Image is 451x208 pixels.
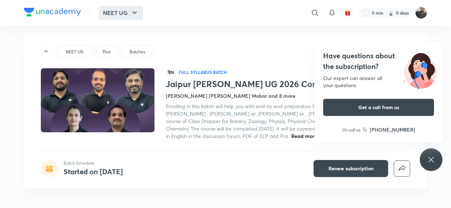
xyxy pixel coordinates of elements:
[323,75,434,89] div: Our expert can answer all your questions
[64,160,123,166] p: Batch Schedule
[398,50,442,89] img: ttu_illustration_new.svg
[342,127,360,133] p: Or call us
[166,103,409,139] span: Enrolling in this batch will help you with end-to-end preparation for NEET UG Exam. In this batch...
[328,165,374,172] span: Renew subscription
[166,92,295,100] h4: [PERSON_NAME] [PERSON_NAME] Mobar and 8 more
[129,49,147,55] a: Batches
[314,160,388,177] button: Renew subscription
[103,49,110,55] p: Plus
[64,167,123,176] h4: Started on [DATE]
[102,49,112,55] a: Plus
[130,49,145,55] p: Batches
[65,49,85,55] a: NEET UG
[415,7,427,19] img: Vishal Choudhary
[342,7,353,18] button: avatar
[40,68,156,133] img: Thumbnail
[363,126,415,133] a: [PHONE_NUMBER]
[24,8,81,16] img: Company Logo
[66,49,83,55] p: NEET UG
[323,99,434,116] button: Get a call from us
[166,68,176,76] span: हिN
[291,133,317,139] span: Read more
[344,10,351,16] img: avatar
[179,69,227,75] p: Full Syllabus Batch
[387,9,395,16] img: streak
[24,8,81,18] a: Company Logo
[166,79,410,89] h1: Jaipur [PERSON_NAME] UG 2026 Conquer [DATE]
[323,50,434,72] h4: Have questions about the subscription?
[370,126,415,133] h6: [PHONE_NUMBER]
[99,6,143,20] button: NEET UG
